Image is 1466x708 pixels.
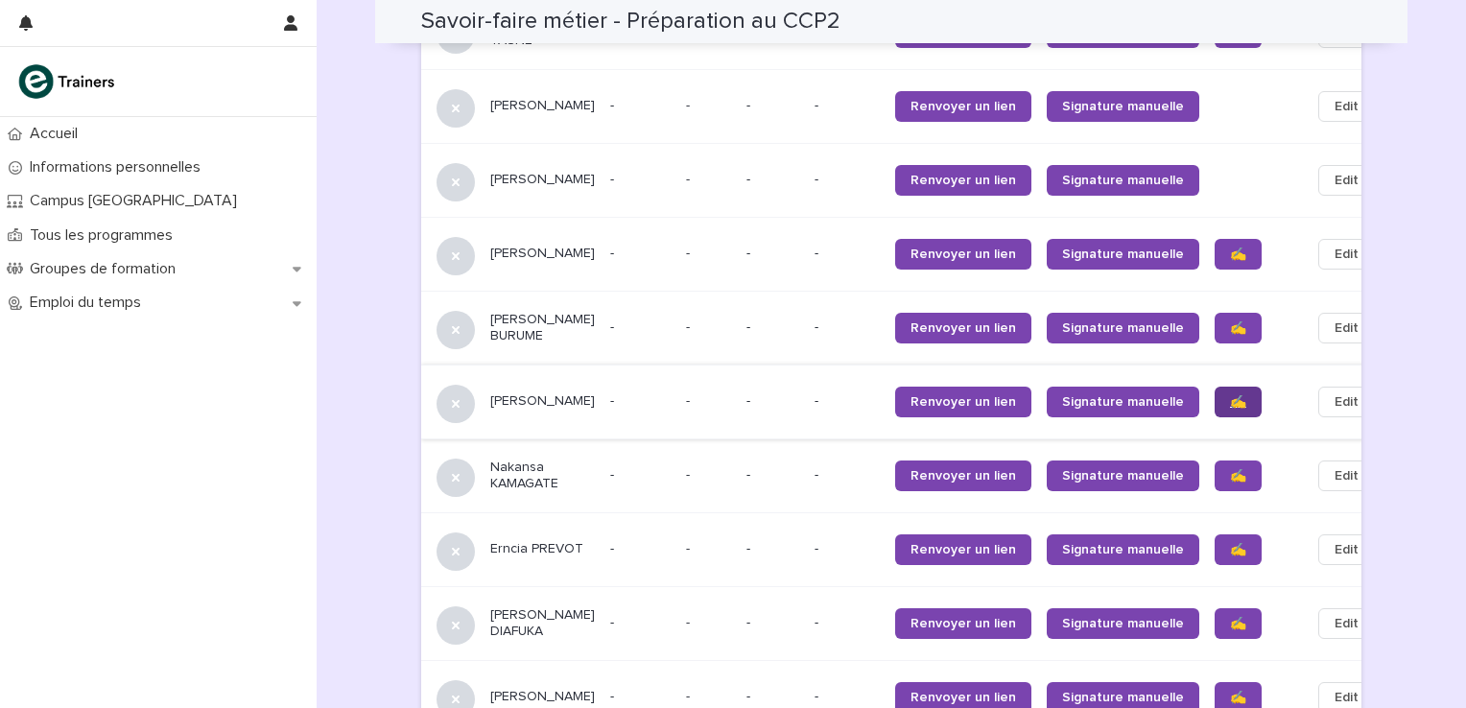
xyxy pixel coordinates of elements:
[1215,608,1262,639] a: ✍️
[910,321,1016,335] span: Renvoyer un lien
[746,172,799,188] p: -
[610,98,671,114] p: -
[1062,248,1184,261] span: Signature manuelle
[895,239,1031,270] a: Renvoyer un lien
[815,319,880,336] p: -
[1318,460,1375,491] button: Edit
[686,463,694,484] p: -
[610,172,671,188] p: -
[1215,387,1262,417] a: ✍️
[22,125,93,143] p: Accueil
[815,541,880,557] p: -
[895,91,1031,122] a: Renvoyer un lien
[1047,387,1199,417] a: Signature manuelle
[421,365,1406,438] tr: [PERSON_NAME]--- --Renvoyer un lienSignature manuelle✍️Edit
[686,242,694,262] p: -
[1062,174,1184,187] span: Signature manuelle
[746,98,799,114] p: -
[490,393,595,410] p: [PERSON_NAME]
[686,611,694,631] p: -
[1318,91,1375,122] button: Edit
[1047,313,1199,343] a: Signature manuelle
[746,319,799,336] p: -
[490,541,595,557] p: Erncia PREVOT
[746,246,799,262] p: -
[746,615,799,631] p: -
[1318,608,1375,639] button: Edit
[1062,395,1184,409] span: Signature manuelle
[910,248,1016,261] span: Renvoyer un lien
[610,615,671,631] p: -
[1047,239,1199,270] a: Signature manuelle
[421,69,1406,143] tr: [PERSON_NAME]--- --Renvoyer un lienSignature manuelleEdit
[421,512,1406,586] tr: Erncia PREVOT--- --Renvoyer un lienSignature manuelle✍️Edit
[895,313,1031,343] a: Renvoyer un lien
[1335,97,1359,116] span: Edit
[490,460,595,492] p: Nakansa KAMAGATE
[22,294,156,312] p: Emploi du temps
[1215,460,1262,491] a: ✍️
[1047,608,1199,639] a: Signature manuelle
[490,312,595,344] p: [PERSON_NAME] BURUME
[815,393,880,410] p: -
[1047,91,1199,122] a: Signature manuelle
[610,319,671,336] p: -
[815,615,880,631] p: -
[1230,395,1246,409] span: ✍️
[1047,534,1199,565] a: Signature manuelle
[746,393,799,410] p: -
[686,316,694,336] p: -
[910,617,1016,630] span: Renvoyer un lien
[1215,313,1262,343] a: ✍️
[1318,387,1375,417] button: Edit
[910,691,1016,704] span: Renvoyer un lien
[895,165,1031,196] a: Renvoyer un lien
[610,246,671,262] p: -
[610,393,671,410] p: -
[1215,534,1262,565] a: ✍️
[490,98,595,114] p: [PERSON_NAME]
[815,98,880,114] p: -
[815,172,880,188] p: -
[1215,239,1262,270] a: ✍️
[610,689,671,705] p: -
[895,534,1031,565] a: Renvoyer un lien
[686,168,694,188] p: -
[1318,313,1375,343] button: Edit
[490,689,595,705] p: [PERSON_NAME]
[610,541,671,557] p: -
[1335,245,1359,264] span: Edit
[1318,534,1375,565] button: Edit
[421,8,840,35] h2: Savoir-faire métier - Préparation au CCP2
[421,586,1406,660] tr: [PERSON_NAME] DIAFUKA--- --Renvoyer un lienSignature manuelle✍️Edit
[22,158,216,177] p: Informations personnelles
[895,387,1031,417] a: Renvoyer un lien
[610,467,671,484] p: -
[910,469,1016,483] span: Renvoyer un lien
[895,608,1031,639] a: Renvoyer un lien
[746,467,799,484] p: -
[1230,691,1246,704] span: ✍️
[1062,321,1184,335] span: Signature manuelle
[815,246,880,262] p: -
[686,94,694,114] p: -
[1318,165,1375,196] button: Edit
[815,689,880,705] p: -
[910,543,1016,556] span: Renvoyer un lien
[1335,540,1359,559] span: Edit
[1230,543,1246,556] span: ✍️
[1230,321,1246,335] span: ✍️
[686,685,694,705] p: -
[22,260,191,278] p: Groupes de formation
[746,541,799,557] p: -
[895,460,1031,491] a: Renvoyer un lien
[910,174,1016,187] span: Renvoyer un lien
[421,438,1406,512] tr: Nakansa KAMAGATE--- --Renvoyer un lienSignature manuelle✍️Edit
[1062,691,1184,704] span: Signature manuelle
[1230,617,1246,630] span: ✍️
[1047,165,1199,196] a: Signature manuelle
[1318,239,1375,270] button: Edit
[490,172,595,188] p: [PERSON_NAME]
[1230,248,1246,261] span: ✍️
[1335,171,1359,190] span: Edit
